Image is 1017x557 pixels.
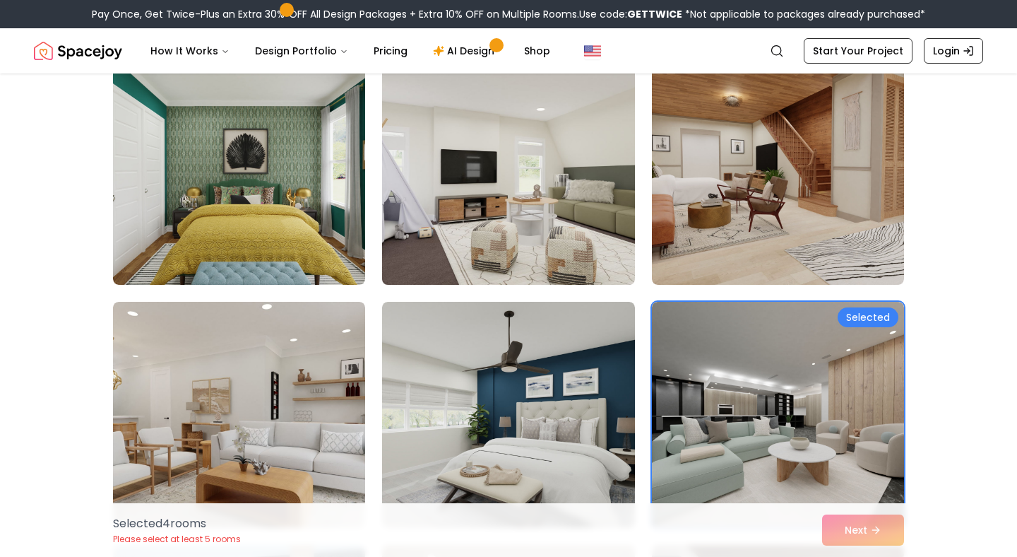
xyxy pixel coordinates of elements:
[113,534,241,545] p: Please select at least 5 rooms
[113,515,241,532] p: Selected 4 room s
[682,7,925,21] span: *Not applicable to packages already purchased*
[584,42,601,59] img: United States
[924,38,983,64] a: Login
[838,307,898,327] div: Selected
[92,7,925,21] div: Pay Once, Get Twice-Plus an Extra 30% OFF All Design Packages + Extra 10% OFF on Multiple Rooms.
[362,37,419,65] a: Pricing
[652,302,904,528] img: Room room-78
[804,38,912,64] a: Start Your Project
[34,37,122,65] a: Spacejoy
[627,7,682,21] b: GETTWICE
[376,53,641,291] img: Room room-74
[652,59,904,285] img: Room room-75
[139,37,561,65] nav: Main
[422,37,510,65] a: AI Design
[34,28,983,74] nav: Global
[139,37,241,65] button: How It Works
[113,302,365,528] img: Room room-76
[113,59,365,285] img: Room room-73
[513,37,561,65] a: Shop
[244,37,359,65] button: Design Portfolio
[382,302,634,528] img: Room room-77
[34,37,122,65] img: Spacejoy Logo
[579,7,682,21] span: Use code:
